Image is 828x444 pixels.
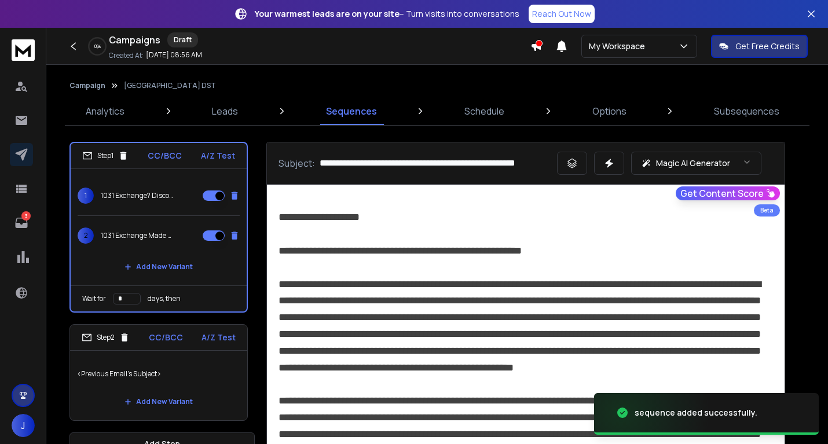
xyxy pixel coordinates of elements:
[82,151,129,161] div: Step 1
[656,157,730,169] p: Magic AI Generator
[101,231,175,240] p: 1031 Exchange Made Simple—How DSTs Lower Your Risk
[201,150,235,162] p: A/Z Test
[21,211,31,221] p: 3
[279,156,315,170] p: Subject:
[735,41,800,52] p: Get Free Credits
[69,324,248,421] li: Step2CC/BCCA/Z Test<Previous Email's Subject>Add New Variant
[714,104,779,118] p: Subsequences
[201,332,236,343] p: A/Z Test
[707,97,786,125] a: Subsequences
[115,390,202,413] button: Add New Variant
[149,332,183,343] p: CC/BCC
[109,51,144,60] p: Created At:
[631,152,761,175] button: Magic AI Generator
[10,211,33,234] a: 3
[319,97,384,125] a: Sequences
[255,8,519,20] p: – Turn visits into conversations
[146,50,202,60] p: [DATE] 08:56 AM
[529,5,595,23] a: Reach Out Now
[115,255,202,278] button: Add New Variant
[464,104,504,118] p: Schedule
[82,332,130,343] div: Step 2
[148,150,182,162] p: CC/BCC
[255,8,400,19] strong: Your warmest leads are on your site
[167,32,198,47] div: Draft
[212,104,238,118] p: Leads
[592,104,627,118] p: Options
[78,188,94,204] span: 1
[585,97,633,125] a: Options
[532,8,591,20] p: Reach Out Now
[205,97,245,125] a: Leads
[12,414,35,437] button: J
[78,227,94,244] span: 2
[754,204,780,217] div: Beta
[457,97,511,125] a: Schedule
[148,294,181,303] p: days, then
[326,104,377,118] p: Sequences
[86,104,124,118] p: Analytics
[79,97,131,125] a: Analytics
[101,191,175,200] p: 1031 Exchange? Discover DSTs—A Smarter, Simpler Solution
[109,33,160,47] h1: Campaigns
[82,294,106,303] p: Wait for
[77,358,240,390] p: <Previous Email's Subject>
[589,41,650,52] p: My Workspace
[124,81,216,90] p: [GEOGRAPHIC_DATA] DST
[12,39,35,61] img: logo
[635,407,757,419] div: sequence added successfully.
[676,186,780,200] button: Get Content Score
[94,43,101,50] p: 0 %
[69,142,248,313] li: Step1CC/BCCA/Z Test11031 Exchange? Discover DSTs—A Smarter, Simpler Solution21031 Exchange Made S...
[711,35,808,58] button: Get Free Credits
[69,81,105,90] button: Campaign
